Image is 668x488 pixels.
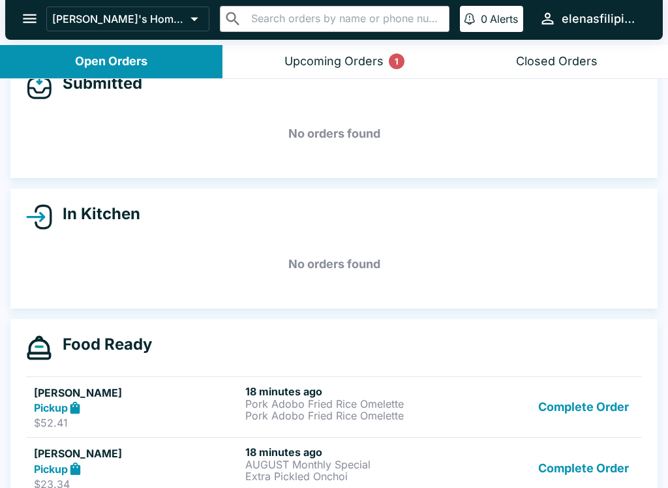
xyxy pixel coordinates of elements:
strong: Pickup [34,463,68,476]
div: Closed Orders [516,54,598,69]
p: 0 [481,12,487,25]
div: elenasfilipinofoods [562,11,642,27]
div: Open Orders [75,54,147,69]
p: Extra Pickled Onchoi [245,470,451,482]
button: open drawer [13,2,46,35]
strong: Pickup [34,401,68,414]
h5: No orders found [26,110,642,157]
h5: [PERSON_NAME] [34,385,240,401]
h6: 18 minutes ago [245,446,451,459]
p: AUGUST Monthly Special [245,459,451,470]
p: Alerts [490,12,518,25]
h4: Food Ready [52,335,152,354]
h4: In Kitchen [52,204,140,224]
p: $52.41 [34,416,240,429]
p: 1 [395,55,399,68]
input: Search orders by name or phone number [247,10,444,28]
h5: [PERSON_NAME] [34,446,240,461]
div: Upcoming Orders [284,54,384,69]
button: Complete Order [533,385,634,430]
h5: No orders found [26,241,642,288]
p: Pork Adobo Fried Rice Omelette [245,398,451,410]
button: elenasfilipinofoods [534,5,647,33]
p: [PERSON_NAME]'s Home of the Finest Filipino Foods [52,12,185,25]
h4: Submitted [52,74,142,93]
h6: 18 minutes ago [245,385,451,398]
button: [PERSON_NAME]'s Home of the Finest Filipino Foods [46,7,209,31]
p: Pork Adobo Fried Rice Omelette [245,410,451,421]
a: [PERSON_NAME]Pickup$52.4118 minutes agoPork Adobo Fried Rice OmelettePork Adobo Fried Rice Omelet... [26,376,642,438]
